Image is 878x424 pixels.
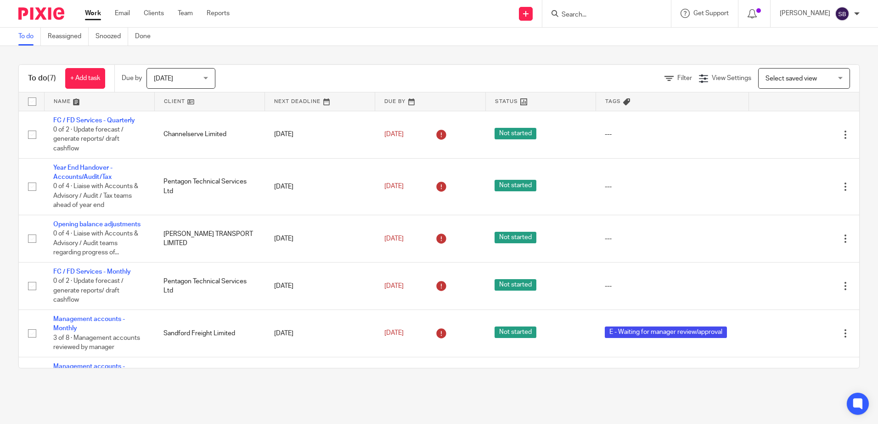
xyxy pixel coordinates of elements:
td: Sandford Freight Limited [154,310,265,357]
a: Management accounts - Monthly [53,363,125,379]
span: Tags [605,99,621,104]
td: Pentagon Technical Services Ltd [154,262,265,309]
span: (7) [47,74,56,82]
div: --- [605,234,739,243]
span: Not started [495,232,536,243]
td: [DATE] [265,310,375,357]
span: Not started [495,279,536,291]
a: Work [85,9,101,18]
td: [PERSON_NAME] TRANSPORT LIMITED [154,357,265,404]
a: FC / FD Services - Quarterly [53,117,135,124]
img: Pixie [18,7,64,20]
a: Year End Handover - Accounts/Audit/Tax [53,165,113,180]
span: 0 of 4 · Liaise with Accounts & Advisory / Audit / Tax teams ahead of year end [53,183,138,208]
a: Team [178,9,193,18]
div: --- [605,182,739,191]
span: [DATE] [154,75,173,82]
div: --- [605,281,739,291]
span: Get Support [693,10,729,17]
span: Filter [677,75,692,81]
td: [DATE] [265,262,375,309]
a: To do [18,28,41,46]
p: Due by [122,74,142,83]
td: [DATE] [265,357,375,404]
a: Reports [207,9,230,18]
a: Email [115,9,130,18]
span: 0 of 2 · Update forecast / generate reports/ draft cashflow [53,278,124,304]
p: [PERSON_NAME] [780,9,830,18]
td: Channelserve Limited [154,111,265,158]
h1: To do [28,74,56,83]
span: 0 of 4 · Liaise with Accounts & Advisory / Audit teams regarding progress of... [53,230,138,256]
a: FC / FD Services - Monthly [53,269,131,275]
img: svg%3E [835,6,850,21]
span: Not started [495,327,536,338]
span: 0 of 2 · Update forecast / generate reports/ draft cashflow [53,126,124,152]
a: Done [135,28,158,46]
input: Search [561,11,643,19]
span: View Settings [712,75,751,81]
td: [PERSON_NAME] TRANSPORT LIMITED [154,215,265,262]
a: Reassigned [48,28,89,46]
td: [DATE] [265,158,375,215]
div: --- [605,130,739,139]
span: Not started [495,180,536,191]
a: Snoozed [96,28,128,46]
td: [DATE] [265,215,375,262]
span: [DATE] [384,283,404,289]
td: Pentagon Technical Services Ltd [154,158,265,215]
span: 3 of 8 · Management accounts reviewed by manager [53,335,140,351]
span: E - Waiting for manager review/approval [605,327,727,338]
span: Select saved view [765,75,817,82]
span: Not started [495,128,536,139]
a: Management accounts - Monthly [53,316,125,332]
a: Opening balance adjustments [53,221,141,228]
a: + Add task [65,68,105,89]
span: [DATE] [384,131,404,138]
a: Clients [144,9,164,18]
span: [DATE] [384,235,404,242]
td: [DATE] [265,111,375,158]
span: [DATE] [384,330,404,337]
span: [DATE] [384,183,404,190]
